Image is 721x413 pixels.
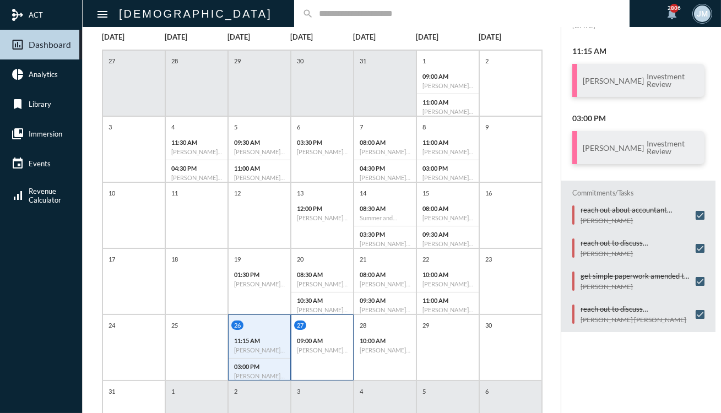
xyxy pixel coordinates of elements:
[165,32,227,41] p: [DATE]
[29,10,43,19] span: ACT
[422,205,473,212] p: 08:00 AM
[572,46,704,56] h2: 11:15 AM
[234,271,285,278] p: 01:30 PM
[96,8,109,21] mat-icon: Side nav toggle icon
[294,122,303,132] p: 6
[420,254,432,264] p: 22
[171,174,222,181] h6: [PERSON_NAME] - Action
[106,387,118,396] p: 31
[420,188,432,198] p: 15
[581,271,690,280] p: get simple paperwork amended to do [PERSON_NAME] contributions, he and [PERSON_NAME] do [PERSON_N...
[29,100,51,108] span: Library
[231,254,243,264] p: 19
[694,6,711,22] div: JM
[106,254,118,264] p: 17
[420,56,429,66] p: 1
[357,188,369,198] p: 14
[234,363,285,370] p: 03:00 PM
[360,165,410,172] p: 04:30 PM
[357,320,369,330] p: 28
[483,188,495,198] p: 16
[357,122,366,132] p: 7
[297,337,348,344] p: 09:00 AM
[234,165,285,172] p: 11:00 AM
[297,280,348,287] h6: [PERSON_NAME] - Action
[644,72,699,89] span: Investment Review
[169,254,181,264] p: 18
[294,56,306,66] p: 30
[11,157,24,170] mat-icon: event
[644,139,699,156] span: Investment Review
[234,174,285,181] h6: [PERSON_NAME] - Review
[11,189,24,202] mat-icon: signal_cellular_alt
[360,205,410,212] p: 08:30 AM
[572,113,704,123] h2: 03:00 PM
[231,188,243,198] p: 12
[360,174,410,181] h6: [PERSON_NAME] - Review
[360,271,410,278] p: 08:00 AM
[231,56,243,66] p: 29
[11,38,24,51] mat-icon: insert_chart_outlined
[422,73,473,80] p: 09:00 AM
[581,216,690,225] p: [PERSON_NAME]
[670,4,679,13] div: 2806
[422,231,473,238] p: 09:30 AM
[357,387,366,396] p: 4
[106,320,118,330] p: 24
[420,320,432,330] p: 29
[422,297,473,304] p: 11:00 AM
[581,316,690,324] p: [PERSON_NAME] [PERSON_NAME]
[169,122,177,132] p: 4
[420,387,429,396] p: 5
[360,306,410,313] h6: [PERSON_NAME] - Investment Compliance Review
[422,306,473,313] h6: [PERSON_NAME] - The Philosophy
[302,8,313,19] mat-icon: search
[360,280,410,287] h6: [PERSON_NAME] - Review
[665,7,679,20] mat-icon: notifications
[106,56,118,66] p: 27
[581,238,690,247] p: reach out to discuss [PERSON_NAME] option on Simple IRA
[483,387,491,396] p: 6
[422,214,473,221] h6: [PERSON_NAME] - Review
[106,122,115,132] p: 3
[360,214,410,221] h6: Summer and [PERSON_NAME] - Action
[234,346,285,354] h6: [PERSON_NAME] - Investment Review
[360,240,410,247] h6: [PERSON_NAME] - Action
[231,320,243,330] p: 26
[171,148,222,155] h6: [PERSON_NAME] - Action
[581,282,690,291] p: [PERSON_NAME]
[420,122,429,132] p: 8
[29,187,61,204] span: Revenue Calculator
[290,32,353,41] p: [DATE]
[231,122,240,132] p: 5
[422,148,473,155] h6: [PERSON_NAME] - Investment
[29,70,58,79] span: Analytics
[360,337,410,344] p: 10:00 AM
[234,139,285,146] p: 09:30 AM
[171,139,222,146] p: 11:30 AM
[483,320,495,330] p: 30
[479,32,541,41] p: [DATE]
[234,337,285,344] p: 11:15 AM
[29,129,62,138] span: Immersion
[422,165,473,172] p: 03:00 PM
[483,254,495,264] p: 23
[234,148,285,155] h6: [PERSON_NAME] - Investment Compliance Review
[29,159,51,168] span: Events
[360,346,410,354] h6: [PERSON_NAME], III - Verification
[297,271,348,278] p: 08:30 AM
[11,8,24,21] mat-icon: mediation
[297,346,348,354] h6: [PERSON_NAME] - The Philosophy
[422,139,473,146] p: 11:00 AM
[297,306,348,313] h6: [PERSON_NAME] - Review
[231,387,240,396] p: 2
[483,56,491,66] p: 2
[360,139,410,146] p: 08:00 AM
[297,205,348,212] p: 12:00 PM
[169,320,181,330] p: 25
[169,188,181,198] p: 11
[353,32,416,41] p: [DATE]
[294,188,306,198] p: 13
[422,271,473,278] p: 10:00 AM
[119,5,272,23] h2: [DEMOGRAPHIC_DATA]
